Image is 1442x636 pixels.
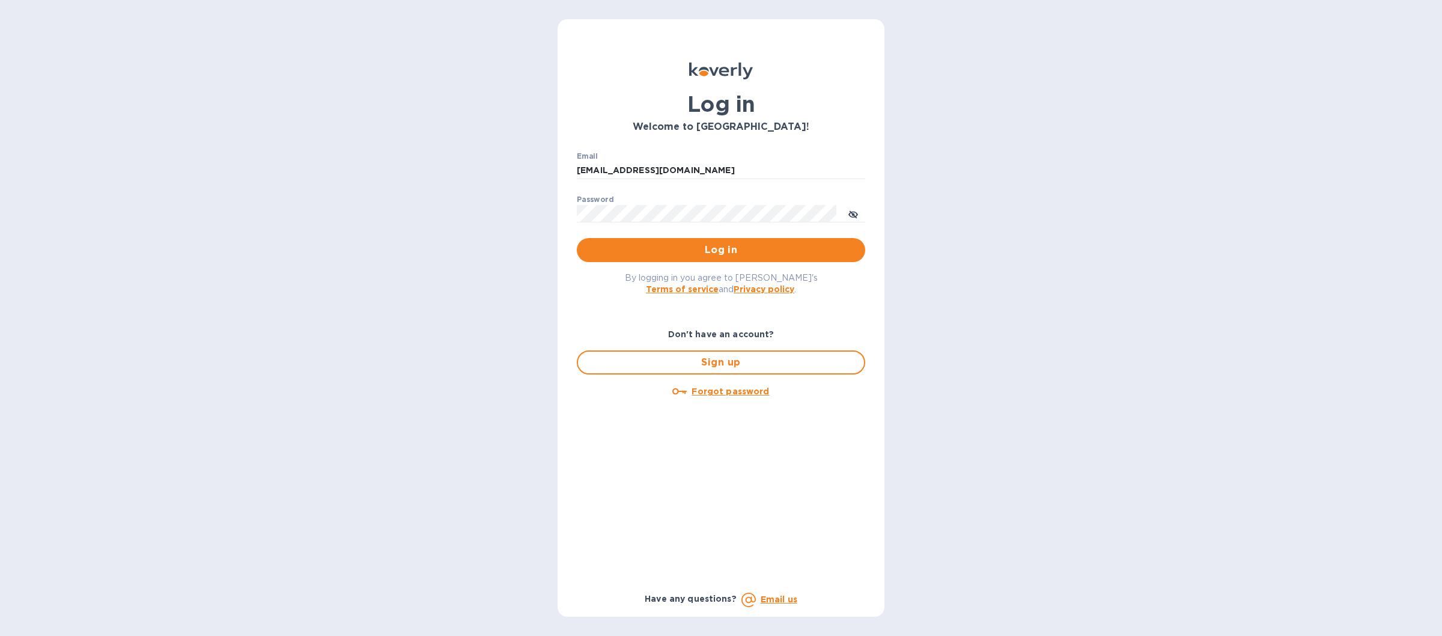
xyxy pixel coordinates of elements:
a: Privacy policy [734,284,794,294]
input: Enter email address [577,162,865,180]
a: Terms of service [646,284,719,294]
h3: Welcome to [GEOGRAPHIC_DATA]! [577,121,865,133]
span: Log in [586,243,856,257]
label: Email [577,153,598,160]
button: toggle password visibility [841,201,865,225]
span: Sign up [588,355,854,370]
a: Email us [761,595,797,604]
button: Sign up [577,350,865,375]
b: Don't have an account? [668,329,774,339]
span: By logging in you agree to [PERSON_NAME]'s and . [625,273,818,294]
img: Koverly [689,63,753,79]
label: Password [577,196,613,203]
b: Have any questions? [645,594,737,604]
h1: Log in [577,91,865,117]
button: Log in [577,238,865,262]
u: Forgot password [692,387,769,396]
